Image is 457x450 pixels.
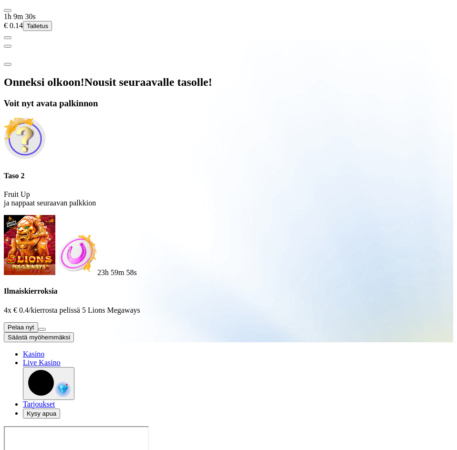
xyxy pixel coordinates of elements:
[23,21,52,31] button: Talletus
[4,287,453,296] h4: Ilmaiskierroksia
[4,215,55,275] img: 5 Lions Megaways
[4,172,453,180] h4: Taso 2
[23,409,60,419] button: headphones iconKysy apua
[84,76,212,88] span: Nousit seuraavalle tasolle!
[8,324,34,331] span: Pelaa nyt
[4,332,74,342] button: Säästä myöhemmäksi
[23,358,61,367] span: Live Kasino
[4,322,38,332] button: Pelaa nyt
[4,9,11,12] button: menu
[27,410,56,417] span: Kysy apua
[4,306,453,315] p: 4x € 0.4/kierrosta pelissä 5 Lions Megaways
[4,21,23,30] span: € 0.14
[4,12,36,20] span: user session time
[23,400,55,408] a: gift-inverted iconTarjoukset
[23,350,44,358] a: diamond iconKasino
[4,63,11,66] button: close
[4,76,84,88] span: Onneksi olkoon!
[4,45,11,48] button: chevron-left icon
[23,358,61,367] a: poker-chip iconLive Kasino
[23,367,74,400] button: reward-icon
[27,22,48,30] span: Talletus
[23,350,44,358] span: Kasino
[97,268,137,276] span: countdown
[4,98,453,109] h3: Voit nyt avata palkinnon
[55,233,97,275] img: Freespins bonus icon
[23,400,55,408] span: Tarjoukset
[4,36,11,39] button: menu
[55,382,71,397] img: reward-icon
[8,334,70,341] span: Säästä myöhemmäksi
[4,190,453,207] p: Fruit Up ja nappaat seuraavan palkkion
[4,117,46,159] img: Unlock reward icon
